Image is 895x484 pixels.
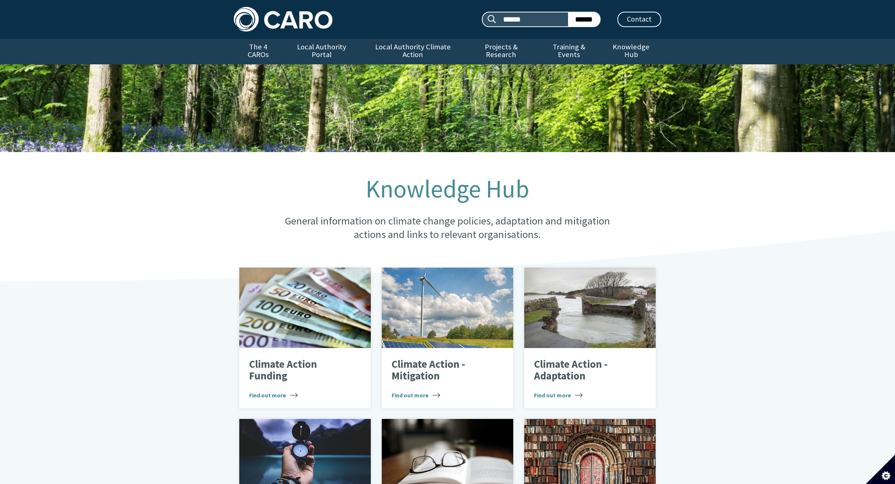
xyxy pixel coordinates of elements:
[282,39,361,64] a: Local Authority Portal
[524,268,656,408] a: Climate Action - Adaptation Find out more
[249,391,298,400] span: Find out more
[382,268,513,408] a: Climate Action - Mitigation Find out more
[601,39,661,64] a: Knowledge Hub
[239,268,371,408] a: Climate Action Funding Find out more
[465,39,537,64] a: Projects & Research
[537,39,601,64] a: Training & Events
[361,39,465,64] a: Local Authority Climate Action
[234,7,332,31] img: Caro logo
[270,214,625,242] p: General information on climate change policies, adaptation and mitigation actions and links to re...
[866,455,895,484] button: Set cookie preferences
[249,359,350,382] p: Climate Action Funding
[234,39,282,64] a: The 4 CAROs
[617,12,661,27] a: Contact
[270,175,625,203] h1: Knowledge Hub
[534,391,583,400] span: Find out more
[392,391,440,400] span: Find out more
[534,359,635,382] p: Climate Action - Adaptation
[392,359,492,382] p: Climate Action - Mitigation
